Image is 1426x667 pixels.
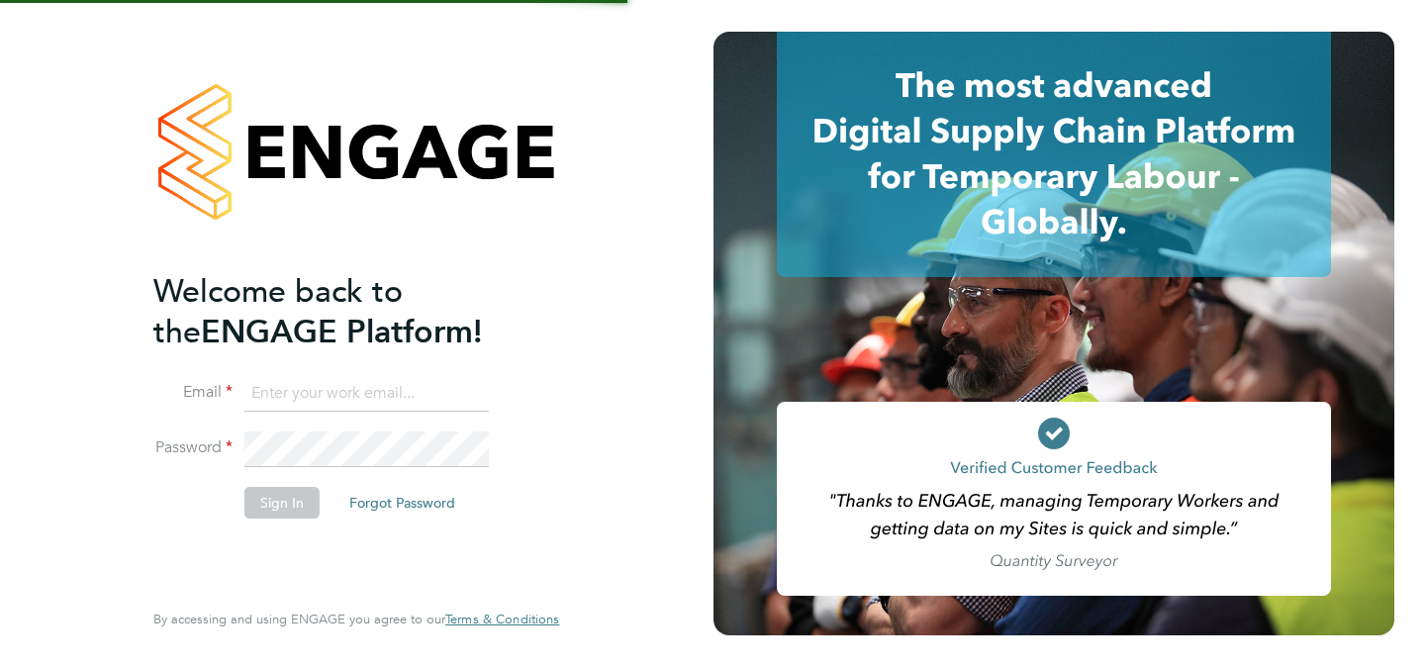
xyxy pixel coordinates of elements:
label: Email [153,382,233,403]
input: Enter your work email... [244,376,489,412]
span: Terms & Conditions [445,611,559,627]
a: Terms & Conditions [445,612,559,627]
label: Password [153,437,233,458]
span: By accessing and using ENGAGE you agree to our [153,611,559,627]
button: Forgot Password [333,487,471,519]
span: Welcome back to the [153,272,403,351]
button: Sign In [244,487,320,519]
h2: ENGAGE Platform! [153,271,539,352]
